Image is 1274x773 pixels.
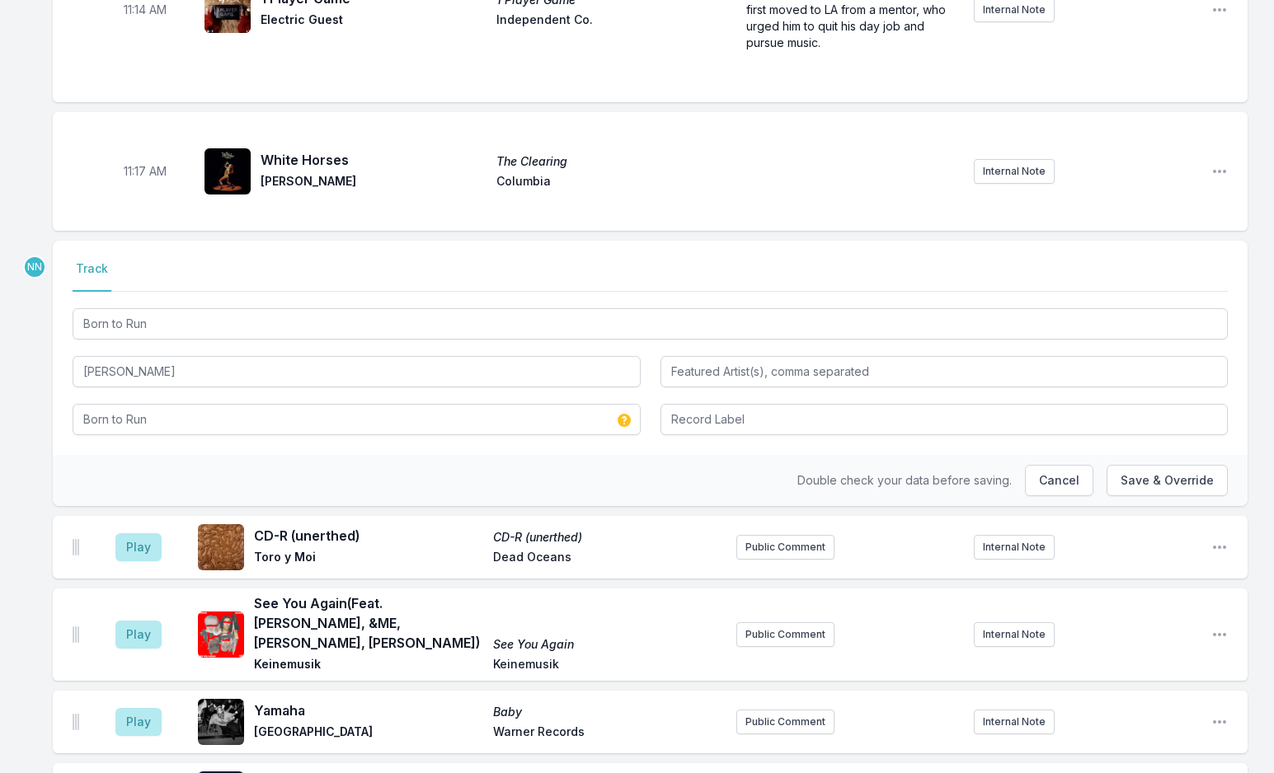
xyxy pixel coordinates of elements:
span: Keinemusik [493,656,722,676]
button: Play [115,708,162,736]
button: Track [73,260,111,292]
span: Toro y Moi [254,549,483,569]
button: Internal Note [974,622,1055,647]
img: Drag Handle [73,714,79,730]
input: Artist [73,356,641,387]
span: Timestamp [124,163,167,180]
input: Record Label [661,404,1229,435]
img: See You Again [198,611,244,658]
img: Drag Handle [73,539,79,555]
input: Album Title [73,404,641,435]
span: CD-R (unerthed) [493,529,722,546]
span: See You Again (Feat. [PERSON_NAME], &ME, [PERSON_NAME], [PERSON_NAME]) [254,593,483,653]
p: Nassir Nassirzadeh [23,255,46,279]
img: Drag Handle [73,626,79,643]
span: See You Again [493,636,722,653]
input: Featured Artist(s), comma separated [661,356,1229,387]
span: Electric Guest [261,12,487,31]
span: The Clearing [496,153,722,170]
span: Keinemusik [254,656,483,676]
span: Timestamp [124,2,167,18]
button: Internal Note [974,710,1055,734]
span: Double check your data before saving. [797,473,1012,487]
img: The Clearing [204,148,251,194]
button: Cancel [1025,465,1093,496]
button: Open playlist item options [1211,714,1228,730]
span: CD-R (unerthed) [254,526,483,546]
button: Play [115,621,162,649]
button: Save & Override [1107,465,1228,496]
button: Internal Note [974,535,1055,560]
span: Baby [493,704,722,720]
span: [GEOGRAPHIC_DATA] [254,724,483,743]
span: White Horses [261,150,487,170]
span: Independent Co. [496,12,722,31]
span: Columbia [496,173,722,193]
button: Open playlist item options [1211,539,1228,555]
button: Open playlist item options [1211,626,1228,643]
span: Dead Oceans [493,549,722,569]
button: Public Comment [736,535,834,560]
button: Public Comment [736,710,834,734]
span: Warner Records [493,724,722,743]
span: [PERSON_NAME] [261,173,487,193]
img: Baby [198,699,244,745]
img: CD-R (unerthed) [198,524,244,570]
button: Public Comment [736,622,834,647]
input: Track Title [73,308,1228,340]
button: Internal Note [974,159,1055,184]
button: Open playlist item options [1211,163,1228,180]
span: Yamaha [254,700,483,720]
button: Play [115,533,162,561]
button: Open playlist item options [1211,2,1228,18]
